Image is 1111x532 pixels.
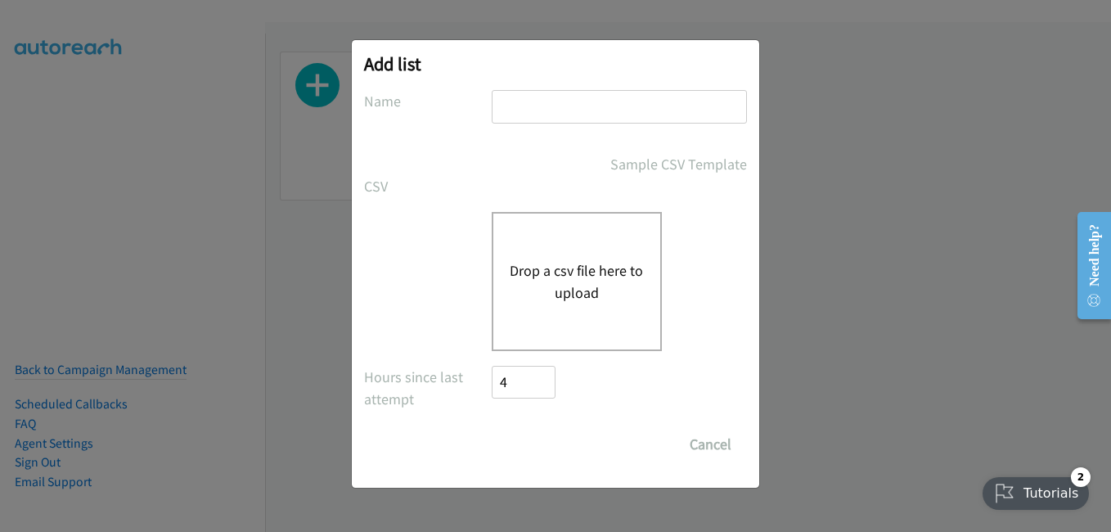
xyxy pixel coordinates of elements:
label: Hours since last attempt [364,366,492,410]
h2: Add list [364,52,747,75]
label: Name [364,90,492,112]
button: Drop a csv file here to upload [510,259,644,304]
a: Sample CSV Template [610,153,747,175]
iframe: Checklist [973,461,1099,520]
button: Cancel [674,428,747,461]
iframe: Resource Center [1064,201,1111,331]
label: CSV [364,175,492,197]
